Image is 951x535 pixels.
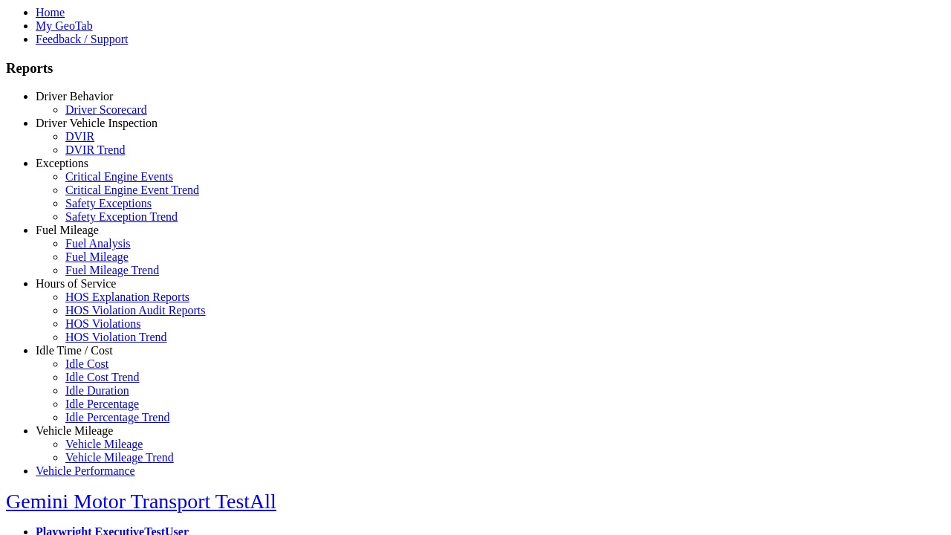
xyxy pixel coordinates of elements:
a: Vehicle Mileage [65,438,143,450]
a: Idle Duration [65,384,129,397]
a: Exceptions [36,157,88,169]
a: Idle Percentage Trend [65,411,169,424]
a: Safety Exceptions [65,197,152,210]
a: Critical Engine Event Trend [65,184,199,196]
a: DVIR [65,130,94,143]
a: HOS Violation Trend [65,331,167,343]
a: Vehicle Mileage [36,424,113,437]
a: Feedback / Support [36,33,128,45]
a: Fuel Mileage [65,250,129,263]
a: DVIR Trend [65,143,125,156]
a: Fuel Mileage [36,224,99,236]
a: Idle Percentage [65,398,139,410]
a: HOS Violations [65,317,140,330]
a: Gemini Motor Transport TestAll [6,490,276,513]
a: Hours of Service [36,277,116,290]
a: HOS Explanation Reports [65,291,189,303]
a: Idle Cost Trend [65,371,140,383]
a: HOS Violation Audit Reports [65,304,206,317]
a: Fuel Analysis [65,237,131,250]
a: Idle Cost [65,357,108,370]
a: Critical Engine Events [65,170,173,183]
a: Home [36,6,65,19]
a: Vehicle Mileage Trend [65,451,174,464]
a: Vehicle Performance [36,464,135,477]
a: Driver Vehicle Inspection [36,117,158,129]
h3: Reports [6,60,945,77]
a: Driver Behavior [36,90,113,103]
a: Fuel Mileage Trend [65,264,159,276]
a: My GeoTab [36,19,93,32]
a: Safety Exception Trend [65,210,178,223]
a: Idle Time / Cost [36,344,113,357]
a: Driver Scorecard [65,103,147,116]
